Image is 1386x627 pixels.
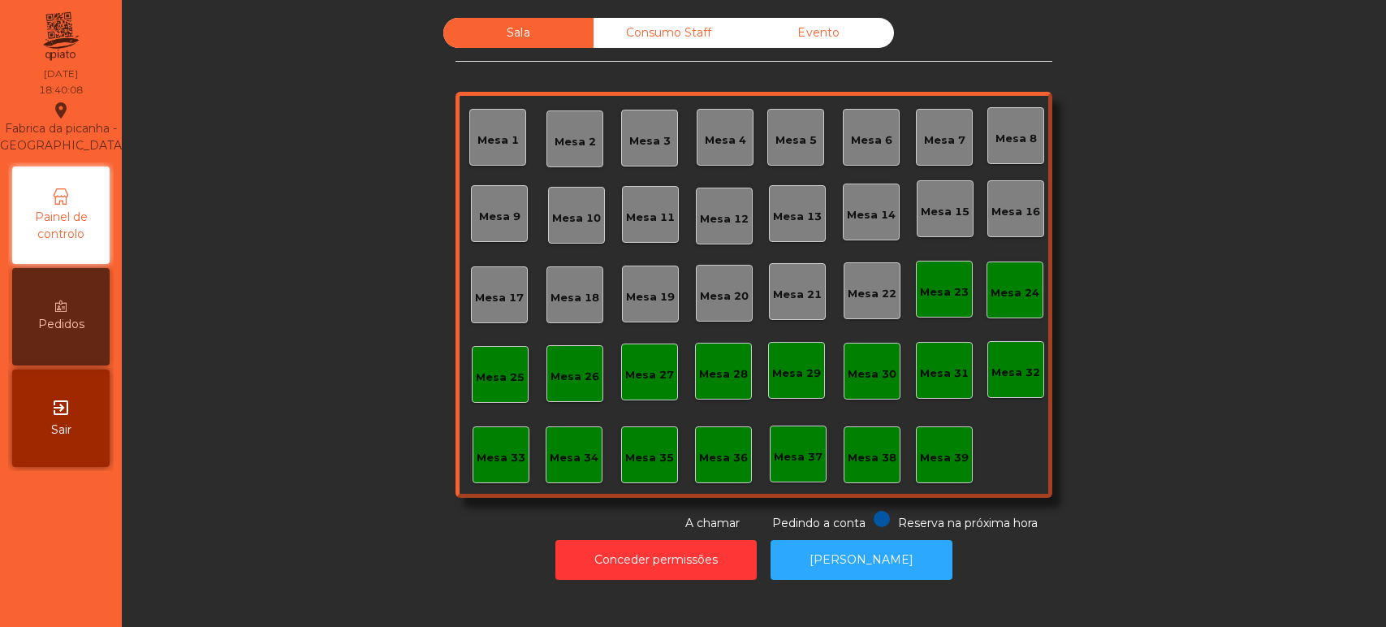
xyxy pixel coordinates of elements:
[991,365,1040,381] div: Mesa 32
[699,366,748,383] div: Mesa 28
[848,366,896,383] div: Mesa 30
[772,365,821,382] div: Mesa 29
[555,540,757,580] button: Conceder permissões
[551,290,599,306] div: Mesa 18
[991,204,1040,220] div: Mesa 16
[700,288,749,305] div: Mesa 20
[479,209,520,225] div: Mesa 9
[551,369,599,385] div: Mesa 26
[39,83,83,97] div: 18:40:08
[685,516,740,530] span: A chamar
[51,398,71,417] i: exit_to_app
[475,290,524,306] div: Mesa 17
[920,365,969,382] div: Mesa 31
[699,450,748,466] div: Mesa 36
[847,207,896,223] div: Mesa 14
[477,450,525,466] div: Mesa 33
[700,211,749,227] div: Mesa 12
[775,132,817,149] div: Mesa 5
[552,210,601,227] div: Mesa 10
[991,285,1039,301] div: Mesa 24
[848,450,896,466] div: Mesa 38
[626,210,675,226] div: Mesa 11
[851,132,892,149] div: Mesa 6
[555,134,596,150] div: Mesa 2
[995,131,1037,147] div: Mesa 8
[771,540,952,580] button: [PERSON_NAME]
[44,67,78,81] div: [DATE]
[550,450,598,466] div: Mesa 34
[924,132,965,149] div: Mesa 7
[921,204,969,220] div: Mesa 15
[626,289,675,305] div: Mesa 19
[477,132,519,149] div: Mesa 1
[773,287,822,303] div: Mesa 21
[920,450,969,466] div: Mesa 39
[51,422,71,439] span: Sair
[705,132,746,149] div: Mesa 4
[41,8,80,65] img: qpiato
[476,370,525,386] div: Mesa 25
[744,18,894,48] div: Evento
[625,367,674,383] div: Mesa 27
[920,284,969,301] div: Mesa 23
[773,209,822,225] div: Mesa 13
[16,209,106,243] span: Painel de controlo
[772,516,866,530] span: Pedindo a conta
[629,133,671,149] div: Mesa 3
[443,18,594,48] div: Sala
[38,316,84,333] span: Pedidos
[774,449,823,465] div: Mesa 37
[848,286,896,302] div: Mesa 22
[625,450,674,466] div: Mesa 35
[594,18,744,48] div: Consumo Staff
[51,101,71,120] i: location_on
[898,516,1038,530] span: Reserva na próxima hora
